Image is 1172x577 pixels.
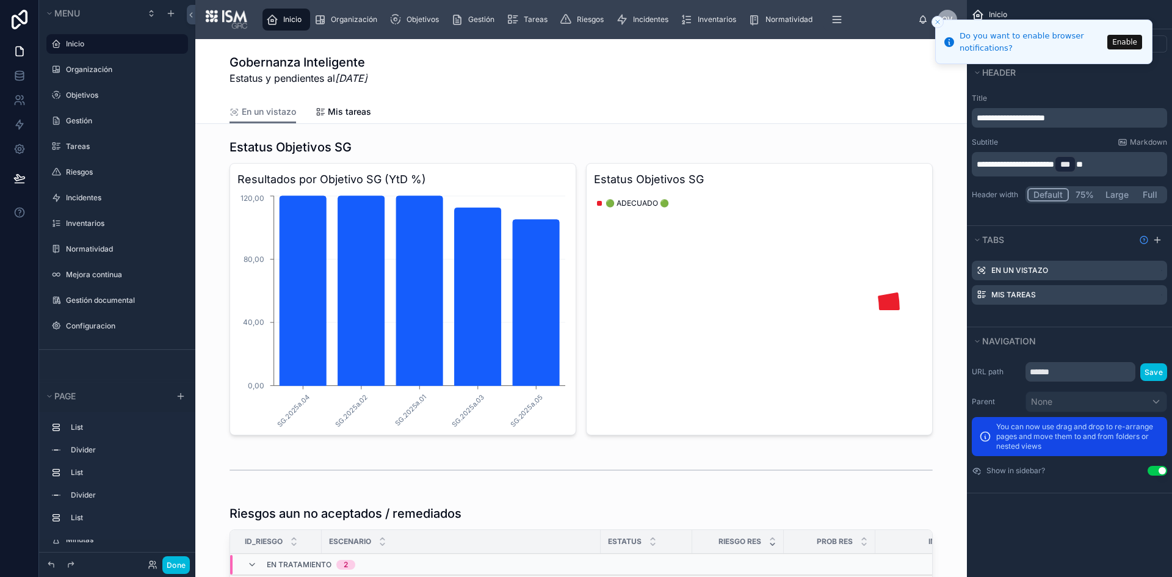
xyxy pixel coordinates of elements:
label: Gestión [66,116,181,126]
label: Subtitle [972,137,998,147]
span: Inicio [283,15,302,24]
label: En un vistazo [991,266,1048,275]
button: Close toast [931,16,944,28]
div: scrollable content [258,6,918,33]
span: Imp Res [928,537,958,546]
span: en Tratamiento [267,560,331,570]
button: Enable [1107,35,1142,49]
a: Markdown [1118,137,1167,147]
a: Organización [310,9,386,31]
a: Objetivos [386,9,447,31]
span: Normatividad [765,15,812,24]
span: ID_Riesgo [245,537,283,546]
label: Inicio [66,39,181,49]
span: Escenario [329,537,371,546]
span: Incidentes [633,15,668,24]
label: Organización [66,65,181,74]
label: List [71,468,178,477]
p: You can now use drag and drop to re-arrange pages and move them to and from folders or nested views [996,422,1160,451]
span: Header [982,67,1016,78]
label: Mejora continua [66,270,181,280]
span: Markdown [1130,137,1167,147]
span: None [1031,396,1052,408]
label: Gestión documental [66,296,181,305]
div: scrollable content [972,152,1167,176]
button: Large [1100,188,1134,201]
img: App logo [205,10,248,29]
button: Page [44,388,168,405]
label: Divider [71,490,178,500]
span: Inicio [989,10,1007,20]
div: scrollable content [972,108,1167,128]
a: Inicio [262,9,310,31]
label: Show in sidebar? [986,466,1045,476]
span: Organización [331,15,377,24]
span: Mis tareas [328,106,371,118]
span: Riesgo res [718,537,761,546]
span: Riesgos [577,15,604,24]
div: scrollable content [39,412,195,540]
span: Gestión [468,15,494,24]
em: [DATE] [335,72,367,84]
h1: Gobernanza Inteligente [230,54,367,71]
label: List [71,513,178,523]
label: List [71,423,178,432]
label: Incidentes [66,193,181,203]
span: Page [54,391,76,401]
span: Menu [54,8,80,18]
svg: Show help information [1139,235,1149,245]
a: Inventarios [677,9,745,31]
button: Navigation [972,333,1160,350]
a: Gestión [447,9,503,31]
span: Tareas [524,15,548,24]
label: Tareas [66,142,181,151]
button: Full [1134,188,1165,201]
a: Normatividad [745,9,821,31]
span: Prob Res [817,537,853,546]
button: Menu [44,5,139,22]
label: Parent [972,397,1021,407]
label: URL path [972,367,1021,377]
a: Incidentes [612,9,677,31]
button: Done [162,556,190,574]
div: Do you want to enable browser notifications? [960,30,1104,54]
a: Tareas [503,9,556,31]
a: Riesgos [556,9,612,31]
label: Divider [71,445,178,455]
label: Objetivos [66,90,181,100]
button: 75% [1069,188,1100,201]
span: Navigation [982,336,1036,346]
label: Title [972,93,1167,103]
div: 2 [344,560,348,570]
span: Estatus [608,537,642,546]
label: Normatividad [66,244,181,254]
label: Configuracion [66,321,181,331]
button: None [1025,391,1167,412]
button: Save [1140,363,1167,381]
span: En un vistazo [242,106,296,118]
label: Header width [972,190,1021,200]
label: Mis tareas [991,290,1036,300]
button: Default [1027,188,1069,201]
label: Riesgos [66,167,181,177]
button: Tabs [972,231,1134,249]
label: Inventarios [66,219,181,228]
button: Header [972,64,1160,81]
span: Estatus y pendientes al [230,71,367,85]
a: En un vistazo [230,101,296,124]
a: Mis tareas [316,101,371,125]
span: Objetivos [407,15,439,24]
span: Tabs [982,234,1004,245]
span: Inventarios [698,15,736,24]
